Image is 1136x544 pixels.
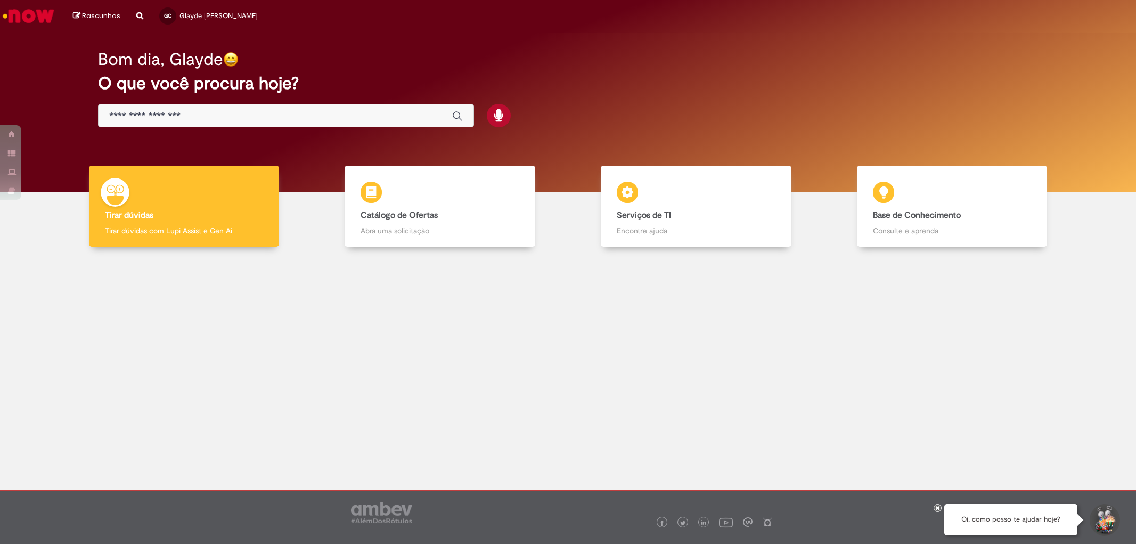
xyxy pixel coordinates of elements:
h2: O que você procura hoje? [98,74,1037,93]
p: Consulte e aprenda [873,225,1031,236]
a: Base de Conhecimento Consulte e aprenda [824,166,1080,247]
span: Rascunhos [82,11,120,21]
span: Glayde [PERSON_NAME] [179,11,258,20]
img: logo_footer_twitter.png [680,521,685,526]
button: Iniciar Conversa de Suporte [1088,504,1120,536]
b: Tirar dúvidas [105,210,153,221]
a: Serviços de TI Encontre ajuda [568,166,824,247]
b: Catálogo de Ofertas [361,210,438,221]
h2: Bom dia, Glayde [98,50,223,69]
img: logo_footer_workplace.png [743,517,753,527]
span: GC [164,12,171,19]
a: Catálogo de Ofertas Abra uma solicitação [312,166,568,247]
b: Base de Conhecimento [873,210,961,221]
p: Encontre ajuda [617,225,775,236]
a: Tirar dúvidas Tirar dúvidas com Lupi Assist e Gen Ai [56,166,312,247]
div: Oi, como posso te ajudar hoje? [944,504,1077,535]
img: logo_footer_facebook.png [659,521,665,526]
img: logo_footer_ambev_rotulo_gray.png [351,502,412,523]
img: logo_footer_youtube.png [719,515,733,529]
img: happy-face.png [223,52,239,67]
p: Tirar dúvidas com Lupi Assist e Gen Ai [105,225,263,236]
img: ServiceNow [1,5,56,27]
b: Serviços de TI [617,210,671,221]
img: logo_footer_naosei.png [763,517,772,527]
img: logo_footer_linkedin.png [701,520,706,526]
p: Abra uma solicitação [361,225,519,236]
a: Rascunhos [73,11,120,21]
